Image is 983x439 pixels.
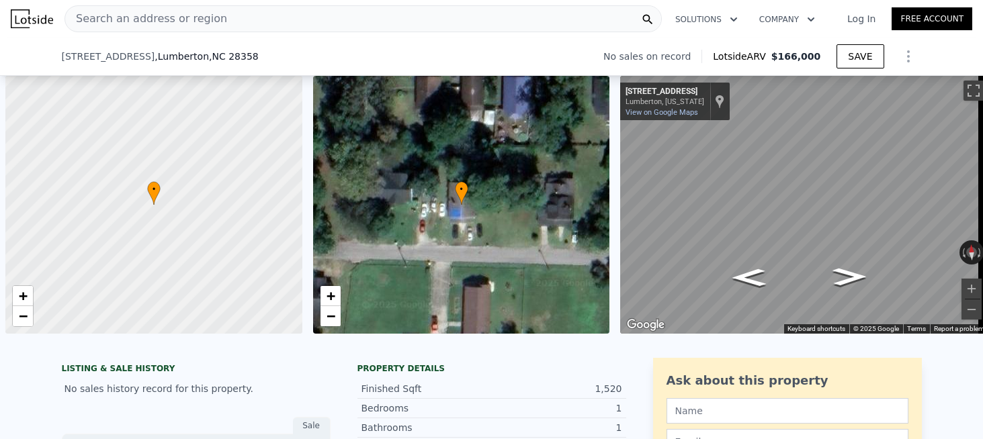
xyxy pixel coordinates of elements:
[19,307,28,324] span: −
[624,316,668,334] img: Google
[749,7,826,32] button: Company
[667,371,908,390] div: Ask about this property
[361,382,492,395] div: Finished Sqft
[357,363,626,374] div: Property details
[492,421,622,434] div: 1
[361,421,492,434] div: Bathrooms
[492,401,622,415] div: 1
[626,87,704,97] div: [STREET_ADDRESS]
[65,11,227,27] span: Search an address or region
[155,50,258,63] span: , Lumberton
[293,417,331,434] div: Sale
[895,43,922,70] button: Show Options
[13,286,33,306] a: Zoom in
[961,299,982,320] button: Zoom out
[626,97,704,106] div: Lumberton, [US_STATE]
[11,9,53,28] img: Lotside
[62,377,331,401] div: No sales history record for this property.
[892,7,972,30] a: Free Account
[961,279,982,299] button: Zoom in
[19,287,28,304] span: +
[787,324,845,334] button: Keyboard shortcuts
[147,181,161,205] div: •
[718,264,780,291] path: Go West, E 8th St
[907,325,926,332] a: Terms (opens in new tab)
[624,316,668,334] a: Open this area in Google Maps (opens a new window)
[818,264,881,290] path: Go East, E 8th St
[62,363,331,377] div: LISTING & SALE HISTORY
[455,181,468,205] div: •
[320,286,341,306] a: Zoom in
[603,50,701,63] div: No sales on record
[326,287,335,304] span: +
[626,108,698,117] a: View on Google Maps
[837,44,884,68] button: SAVE
[62,50,155,63] span: [STREET_ADDRESS]
[853,325,899,332] span: © 2025 Google
[715,94,724,109] a: Show location on map
[326,307,335,324] span: −
[959,240,967,264] button: Rotate counterclockwise
[713,50,771,63] span: Lotside ARV
[771,51,821,62] span: $166,000
[492,382,622,395] div: 1,520
[320,306,341,326] a: Zoom out
[13,306,33,326] a: Zoom out
[147,183,161,195] span: •
[966,240,978,265] button: Reset the view
[831,12,892,26] a: Log In
[667,398,908,424] input: Name
[665,7,749,32] button: Solutions
[361,401,492,415] div: Bedrooms
[209,51,259,62] span: , NC 28358
[455,183,468,195] span: •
